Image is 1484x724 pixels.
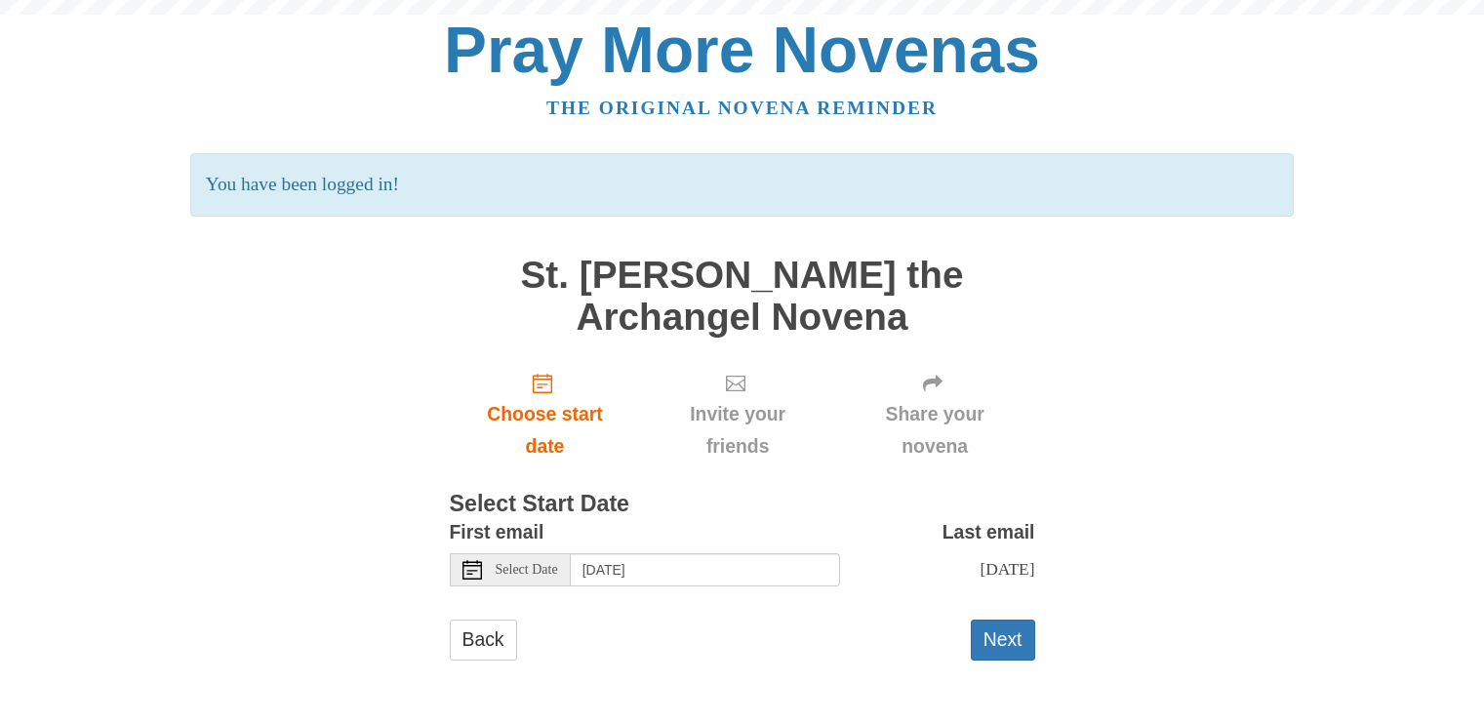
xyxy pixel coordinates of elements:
p: You have been logged in! [190,153,1294,217]
a: Back [450,620,517,660]
span: Invite your friends [660,398,815,463]
button: Next [971,620,1035,660]
div: Click "Next" to confirm your start date first. [640,357,834,473]
div: Click "Next" to confirm your start date first. [835,357,1035,473]
a: Choose start date [450,357,641,473]
span: Share your novena [855,398,1016,463]
span: Select Date [496,563,558,577]
span: [DATE] [980,559,1034,579]
label: Last email [943,516,1035,548]
label: First email [450,516,544,548]
h1: St. [PERSON_NAME] the Archangel Novena [450,255,1035,338]
a: The original novena reminder [546,98,938,118]
a: Pray More Novenas [444,14,1040,86]
h3: Select Start Date [450,492,1035,517]
span: Choose start date [469,398,622,463]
